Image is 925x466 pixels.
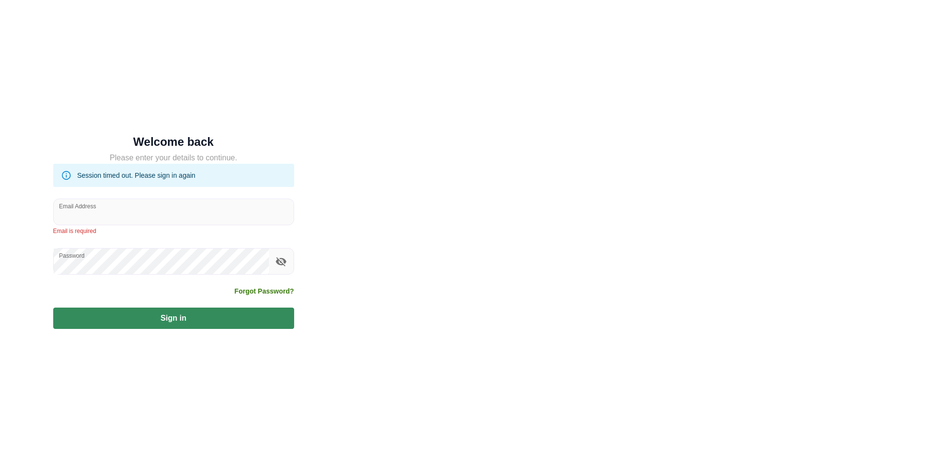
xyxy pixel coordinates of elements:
h5: Welcome back [53,137,294,147]
div: Session timed out. Please sign in again [77,167,195,184]
h5: Please enter your details to continue. [53,152,294,164]
a: Forgot Password? [235,286,294,296]
p: Email is required [53,227,294,236]
label: Password [59,251,85,260]
label: Email Address [59,202,96,210]
button: Sign in [53,308,294,329]
button: toggle password visibility [273,253,289,270]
